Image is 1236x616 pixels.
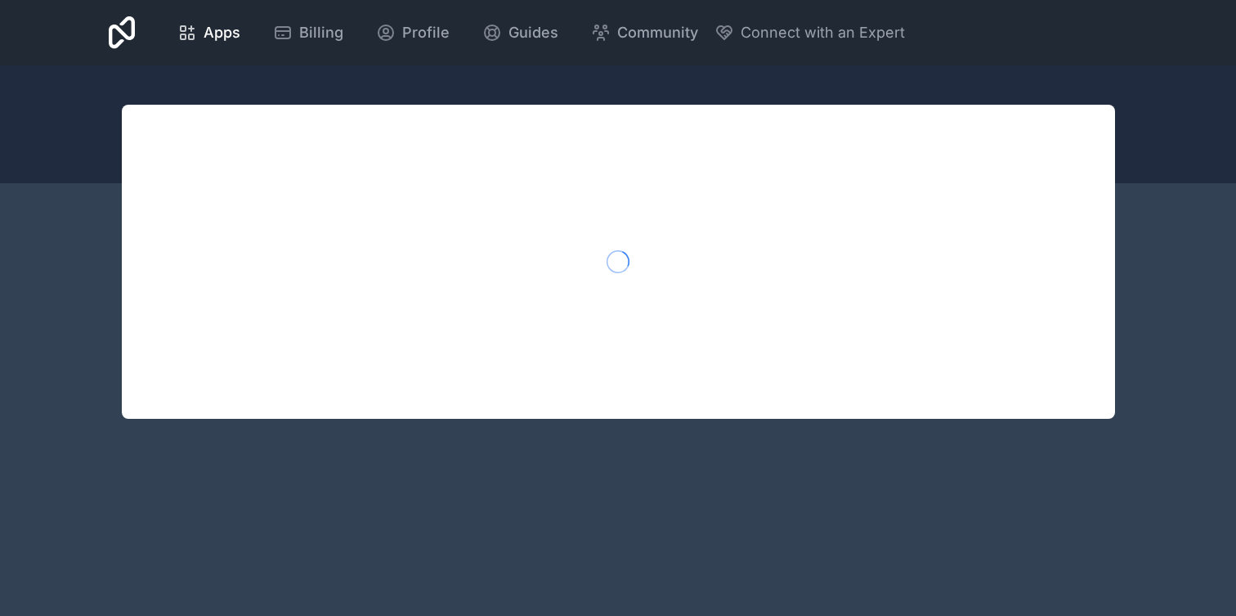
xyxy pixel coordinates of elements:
[469,15,571,51] a: Guides
[508,21,558,44] span: Guides
[164,15,253,51] a: Apps
[617,21,698,44] span: Community
[299,21,343,44] span: Billing
[402,21,450,44] span: Profile
[741,21,905,44] span: Connect with an Expert
[260,15,356,51] a: Billing
[714,21,905,44] button: Connect with an Expert
[204,21,240,44] span: Apps
[578,15,711,51] a: Community
[363,15,463,51] a: Profile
